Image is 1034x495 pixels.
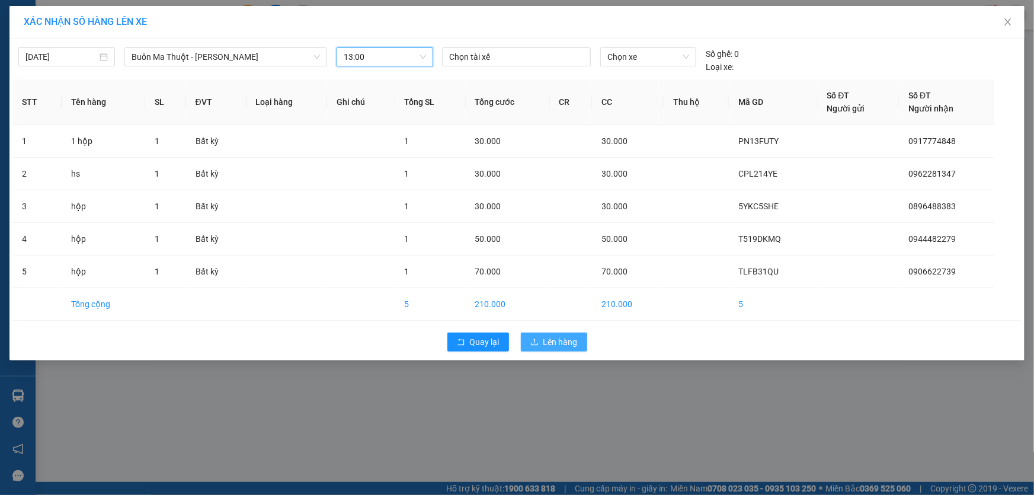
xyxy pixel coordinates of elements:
[155,267,159,276] span: 1
[738,267,779,276] span: TLFB31QU
[457,338,465,347] span: rollback
[908,91,931,100] span: Số ĐT
[521,333,587,352] button: uploadLên hàng
[12,79,62,125] th: STT
[155,136,159,146] span: 1
[395,288,466,321] td: 5
[447,333,509,352] button: rollbackQuay lại
[405,267,409,276] span: 1
[550,79,593,125] th: CR
[24,16,147,27] span: XÁC NHẬN SỐ HÀNG LÊN XE
[247,79,327,125] th: Loại hàng
[706,47,732,60] span: Số ghế:
[738,169,777,178] span: CPL214YE
[729,79,817,125] th: Mã GD
[607,48,689,66] span: Chọn xe
[155,169,159,178] span: 1
[475,234,501,244] span: 50.000
[62,79,145,125] th: Tên hàng
[12,190,62,223] td: 3
[664,79,729,125] th: Thu hộ
[405,136,409,146] span: 1
[132,48,320,66] span: Buôn Ma Thuột - Gia Nghĩa
[145,79,186,125] th: SL
[738,136,779,146] span: PN13FUTY
[991,6,1025,39] button: Close
[466,288,550,321] td: 210.000
[738,202,779,211] span: 5YKC5SHE
[155,234,159,244] span: 1
[601,267,628,276] span: 70.000
[25,50,97,63] input: 12/10/2025
[908,234,956,244] span: 0944482279
[475,267,501,276] span: 70.000
[62,256,145,288] td: hộp
[475,202,501,211] span: 30.000
[62,190,145,223] td: hộp
[466,79,550,125] th: Tổng cước
[1003,17,1013,27] span: close
[827,104,865,113] span: Người gửi
[827,91,850,100] span: Số ĐT
[908,169,956,178] span: 0962281347
[908,104,953,113] span: Người nhận
[62,288,145,321] td: Tổng cộng
[12,223,62,256] td: 4
[475,169,501,178] span: 30.000
[62,125,145,158] td: 1 hộp
[738,234,781,244] span: T519DKMQ
[908,267,956,276] span: 0906622739
[186,125,247,158] td: Bất kỳ
[186,223,247,256] td: Bất kỳ
[601,234,628,244] span: 50.000
[405,202,409,211] span: 1
[155,202,159,211] span: 1
[186,256,247,288] td: Bất kỳ
[186,190,247,223] td: Bất kỳ
[186,158,247,190] td: Bất kỳ
[601,202,628,211] span: 30.000
[908,202,956,211] span: 0896488383
[186,79,247,125] th: ĐVT
[470,336,500,349] span: Quay lại
[908,136,956,146] span: 0917774848
[12,256,62,288] td: 5
[395,79,466,125] th: Tổng SL
[706,47,739,60] div: 0
[62,223,145,256] td: hộp
[405,169,409,178] span: 1
[344,48,426,66] span: 13:00
[405,234,409,244] span: 1
[729,288,817,321] td: 5
[706,60,734,74] span: Loại xe:
[601,136,628,146] span: 30.000
[475,136,501,146] span: 30.000
[601,169,628,178] span: 30.000
[543,336,578,349] span: Lên hàng
[12,125,62,158] td: 1
[592,288,664,321] td: 210.000
[530,338,539,347] span: upload
[592,79,664,125] th: CC
[12,158,62,190] td: 2
[327,79,395,125] th: Ghi chú
[62,158,145,190] td: hs
[313,53,321,60] span: down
